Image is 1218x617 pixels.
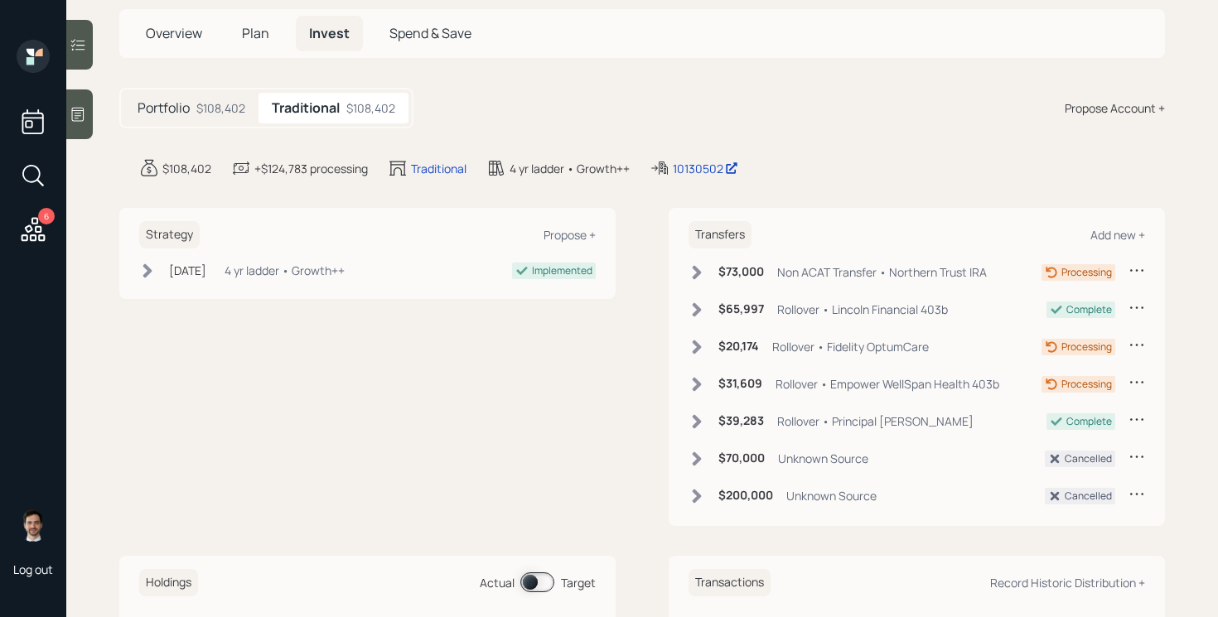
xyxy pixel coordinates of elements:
div: Processing [1061,377,1112,392]
h6: Transactions [689,569,771,596]
div: Log out [13,562,53,577]
div: Processing [1061,340,1112,354]
h5: Portfolio [138,100,190,116]
div: Rollover • Fidelity OptumCare [772,338,929,355]
div: Complete [1066,414,1112,429]
div: Cancelled [1065,489,1112,504]
h6: $70,000 [718,451,765,465]
div: Rollover • Empower WellSpan Health 403b [776,375,999,393]
div: $108,402 [162,160,211,177]
div: 10130502 [673,160,738,177]
h6: $65,997 [718,302,764,316]
div: $108,402 [196,99,245,117]
div: +$124,783 processing [254,160,368,177]
div: Actual [480,574,515,591]
h6: $20,174 [718,340,759,354]
h5: Traditional [272,100,340,116]
div: Target [561,574,596,591]
h6: $31,609 [718,377,762,391]
div: Propose + [544,227,596,243]
div: 4 yr ladder • Growth++ [225,262,345,279]
span: Overview [146,24,202,42]
div: Record Historic Distribution + [990,575,1145,590]
div: Rollover • Principal [PERSON_NAME] [777,412,974,430]
div: Processing [1061,265,1112,280]
h6: $73,000 [718,265,764,279]
div: Unknown Source [786,487,877,504]
div: $108,402 [346,99,395,117]
h6: Strategy [139,221,200,248]
div: Rollover • Lincoln Financial 403b [777,301,948,318]
div: Add new + [1090,227,1145,243]
h6: Holdings [139,569,198,596]
div: [DATE] [169,262,206,279]
div: 6 [38,208,55,224]
h6: Transfers [689,221,752,248]
div: Implemented [532,263,592,278]
div: Cancelled [1065,451,1112,466]
div: Unknown Source [778,450,868,467]
img: jonah-coleman-headshot.png [17,509,50,542]
span: Spend & Save [389,24,471,42]
span: Plan [242,24,269,42]
div: Complete [1066,302,1112,317]
div: 4 yr ladder • Growth++ [510,160,630,177]
span: Invest [309,24,350,42]
div: Non ACAT Transfer • Northern Trust IRA [777,263,987,281]
h6: $200,000 [718,489,773,503]
h6: $39,283 [718,414,764,428]
div: Traditional [411,160,466,177]
div: Propose Account + [1065,99,1165,117]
